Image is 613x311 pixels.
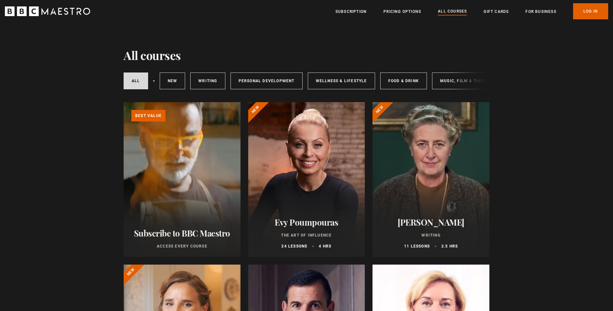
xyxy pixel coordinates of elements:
[441,243,458,249] p: 2.5 hrs
[131,110,165,121] p: Best value
[383,8,421,15] a: Pricing Options
[335,3,608,19] nav: Primary
[373,102,489,257] a: [PERSON_NAME] Writing 11 lessons 2.5 hrs New
[256,217,357,227] h2: Evy Poumpouras
[525,8,556,15] a: For business
[380,217,482,227] h2: [PERSON_NAME]
[160,73,185,89] a: New
[124,48,181,62] h1: All courses
[484,8,509,15] a: Gift Cards
[380,232,482,238] p: Writing
[248,102,365,257] a: Evy Poumpouras The Art of Influence 24 lessons 4 hrs New
[5,6,90,16] svg: BBC Maestro
[319,243,331,249] p: 4 hrs
[256,232,357,238] p: The Art of Influence
[404,243,430,249] p: 11 lessons
[573,3,608,19] a: Log In
[190,73,225,89] a: Writing
[380,73,427,89] a: Food & Drink
[124,73,148,89] a: All
[432,73,501,89] a: Music, Film & Theatre
[438,8,467,15] a: All Courses
[281,243,307,249] p: 24 lessons
[308,73,375,89] a: Wellness & Lifestyle
[335,8,367,15] a: Subscription
[231,73,303,89] a: Personal Development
